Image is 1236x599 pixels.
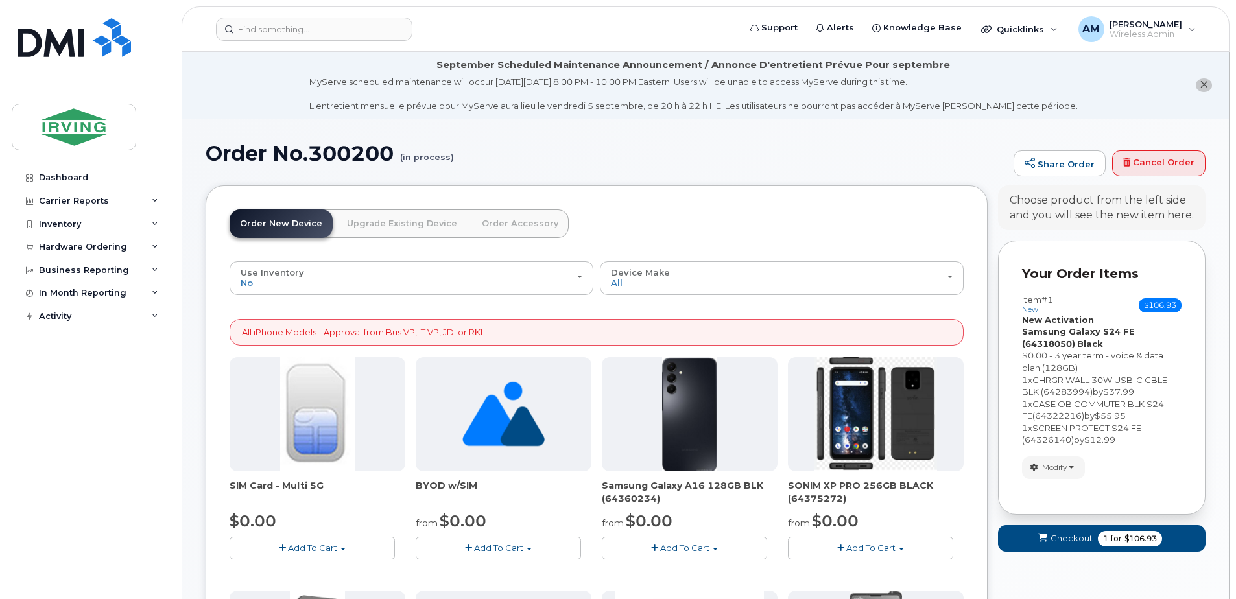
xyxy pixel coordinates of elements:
span: Add To Cart [474,543,523,553]
span: $0.00 [626,511,672,530]
div: Samsung Galaxy A16 128GB BLK (64360234) [602,479,778,505]
strong: Samsung Galaxy S24 FE (64318050) [1022,326,1135,349]
div: SONIM XP PRO 256GB BLACK (64375272) [788,479,964,505]
button: Add To Cart [416,537,581,559]
button: close notification [1196,78,1212,92]
div: x by [1022,374,1182,398]
button: Add To Cart [230,537,395,559]
button: Modify [1022,456,1085,479]
span: SCREEN PROTECT S24 FE (64326140) [1022,423,1141,445]
span: $37.99 [1103,386,1134,397]
span: Add To Cart [288,543,337,553]
div: MyServe scheduled maintenance will occur [DATE][DATE] 8:00 PM - 10:00 PM Eastern. Users will be u... [309,76,1078,112]
p: All iPhone Models - Approval from Bus VP, IT VP, JDI or RKI [242,326,482,338]
button: Use Inventory No [230,261,593,295]
a: Order New Device [230,209,333,238]
h3: Item [1022,295,1053,314]
div: x by [1022,422,1182,446]
button: Add To Cart [602,537,767,559]
div: September Scheduled Maintenance Announcement / Annonce D'entretient Prévue Pour septembre [436,58,950,72]
h1: Order No.300200 [206,142,1007,165]
span: Device Make [611,267,670,277]
span: for [1108,533,1124,545]
span: Add To Cart [846,543,896,553]
p: Your Order Items [1022,264,1182,283]
button: Add To Cart [788,537,953,559]
small: from [416,517,438,529]
span: $12.99 [1084,434,1115,445]
span: 1 [1022,375,1028,385]
span: $0.00 [812,511,859,530]
a: Upgrade Existing Device [337,209,468,238]
strong: New Activation [1022,314,1094,325]
img: no_image_found-2caef05468ed5679b831cfe6fc140e25e0c280774317ffc20a367ab7fd17291e.png [462,357,545,471]
span: CASE OB COMMUTER BLK S24 FE(64322216) [1022,399,1164,421]
small: from [788,517,810,529]
div: $0.00 - 3 year term - voice & data plan (128GB) [1022,349,1182,373]
div: BYOD w/SIM [416,479,591,505]
img: SONIM_XP_PRO_-_JDIRVING.png [814,357,936,471]
span: #1 [1041,294,1053,305]
span: CHRGR WALL 30W USB-C CBLE BLK (64283994) [1022,375,1167,397]
a: Cancel Order [1112,150,1206,176]
small: (in process) [400,142,454,162]
span: $0.00 [230,511,276,530]
span: 1 [1103,533,1108,545]
span: Add To Cart [660,543,709,553]
span: Use Inventory [241,267,304,277]
img: A16_-_JDI.png [662,357,717,471]
strong: Black [1077,338,1103,349]
div: Choose product from the left side and you will see the new item here. [1010,193,1194,223]
small: from [602,517,624,529]
div: x by [1022,398,1182,422]
span: 1 [1022,399,1028,409]
button: Checkout 1 for $106.93 [998,525,1206,552]
span: $106.93 [1124,533,1157,545]
span: $55.95 [1095,410,1126,421]
span: 1 [1022,423,1028,433]
span: Checkout [1051,532,1093,545]
span: No [241,277,253,288]
img: 00D627D4-43E9-49B7-A367-2C99342E128C.jpg [280,357,354,471]
small: new [1022,305,1038,314]
a: Order Accessory [471,209,569,238]
button: Device Make All [600,261,964,295]
span: All [611,277,623,288]
span: $0.00 [440,511,486,530]
span: Modify [1042,462,1067,473]
div: SIM Card - Multi 5G [230,479,405,505]
span: $106.93 [1139,298,1182,312]
a: Share Order [1014,150,1106,176]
